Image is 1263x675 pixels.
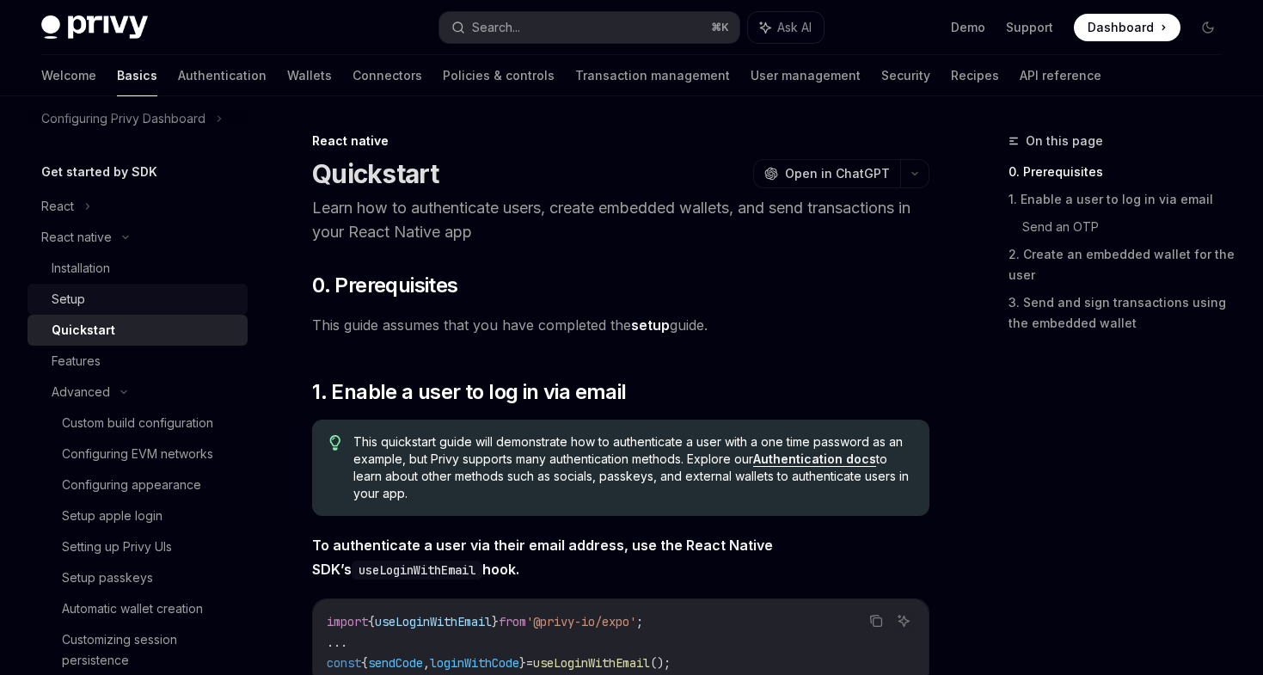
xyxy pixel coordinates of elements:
span: Ask AI [777,19,812,36]
div: Installation [52,258,110,279]
span: } [519,655,526,671]
span: ; [636,614,643,629]
a: Configuring EVM networks [28,439,248,469]
button: Search...⌘K [439,12,739,43]
img: dark logo [41,15,148,40]
a: Features [28,346,248,377]
span: } [492,614,499,629]
div: Advanced [52,382,110,402]
div: React native [312,132,929,150]
div: Setup apple login [62,506,162,526]
div: Setup passkeys [62,568,153,588]
div: Custom build configuration [62,413,213,433]
a: Welcome [41,55,96,96]
span: (); [650,655,671,671]
span: useLoginWithEmail [533,655,650,671]
a: API reference [1020,55,1101,96]
a: Send an OTP [1022,213,1235,241]
a: Installation [28,253,248,284]
div: Configuring appearance [62,475,201,495]
a: Transaction management [575,55,730,96]
a: Automatic wallet creation [28,593,248,624]
span: loginWithCode [430,655,519,671]
div: Quickstart [52,320,115,341]
span: This guide assumes that you have completed the guide. [312,313,929,337]
span: 1. Enable a user to log in via email [312,378,626,406]
span: from [499,614,526,629]
a: Setup passkeys [28,562,248,593]
a: User management [751,55,861,96]
span: { [368,614,375,629]
span: { [361,655,368,671]
a: Authentication [178,55,267,96]
span: = [526,655,533,671]
a: Setup apple login [28,500,248,531]
code: useLoginWithEmail [352,561,482,580]
button: Copy the contents from the code block [865,610,887,632]
span: Open in ChatGPT [785,165,890,182]
div: Features [52,351,101,371]
a: 0. Prerequisites [1009,158,1235,186]
a: Support [1006,19,1053,36]
div: Customizing session persistence [62,629,237,671]
span: Dashboard [1088,19,1154,36]
button: Ask AI [892,610,915,632]
a: Basics [117,55,157,96]
span: On this page [1026,131,1103,151]
span: ⌘ K [711,21,729,34]
span: const [327,655,361,671]
span: ... [327,635,347,650]
a: Configuring appearance [28,469,248,500]
a: Connectors [353,55,422,96]
a: Setting up Privy UIs [28,531,248,562]
button: Open in ChatGPT [753,159,900,188]
div: React [41,196,74,217]
svg: Tip [329,435,341,451]
span: , [423,655,430,671]
h1: Quickstart [312,158,439,189]
a: 3. Send and sign transactions using the embedded wallet [1009,289,1235,337]
a: Policies & controls [443,55,555,96]
a: Demo [951,19,985,36]
div: React native [41,227,112,248]
a: setup [631,316,670,334]
div: Configuring EVM networks [62,444,213,464]
div: Setup [52,289,85,310]
span: import [327,614,368,629]
button: Ask AI [748,12,824,43]
div: Automatic wallet creation [62,598,203,619]
a: 1. Enable a user to log in via email [1009,186,1235,213]
a: Setup [28,284,248,315]
div: Setting up Privy UIs [62,537,172,557]
a: 2. Create an embedded wallet for the user [1009,241,1235,289]
span: '@privy-io/expo' [526,614,636,629]
div: Search... [472,17,520,38]
span: sendCode [368,655,423,671]
a: Wallets [287,55,332,96]
h5: Get started by SDK [41,162,157,182]
a: Custom build configuration [28,408,248,439]
a: Recipes [951,55,999,96]
span: useLoginWithEmail [375,614,492,629]
a: Authentication docs [753,451,876,467]
span: 0. Prerequisites [312,272,457,299]
a: Dashboard [1074,14,1180,41]
span: This quickstart guide will demonstrate how to authenticate a user with a one time password as an ... [353,433,912,502]
a: Security [881,55,930,96]
a: Quickstart [28,315,248,346]
strong: To authenticate a user via their email address, use the React Native SDK’s hook. [312,537,773,578]
p: Learn how to authenticate users, create embedded wallets, and send transactions in your React Nat... [312,196,929,244]
button: Toggle dark mode [1194,14,1222,41]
